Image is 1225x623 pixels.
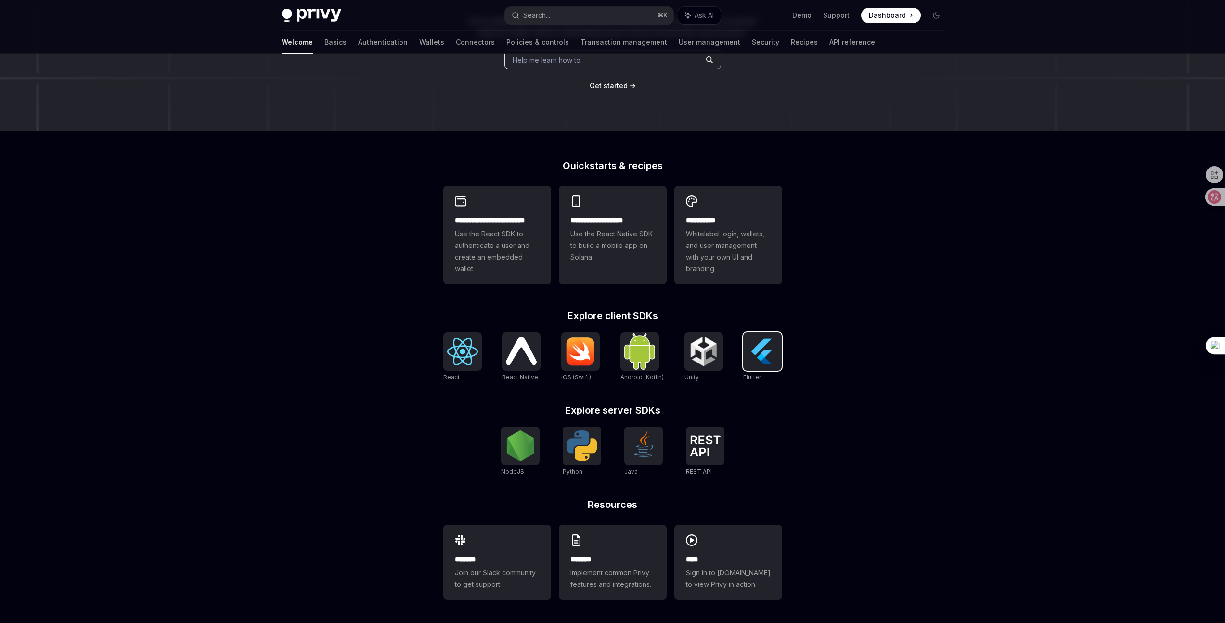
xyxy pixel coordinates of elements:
a: FlutterFlutter [743,332,782,382]
img: iOS (Swift) [565,337,596,366]
span: REST API [686,468,712,475]
span: Flutter [743,374,761,381]
span: Android (Kotlin) [620,374,664,381]
span: Java [624,468,638,475]
span: Use the React SDK to authenticate a user and create an embedded wallet. [455,228,540,274]
img: Unity [688,336,719,367]
a: Android (Kotlin)Android (Kotlin) [620,332,664,382]
a: **** **** **** ***Use the React Native SDK to build a mobile app on Solana. [559,186,667,284]
a: Connectors [456,31,495,54]
a: NodeJSNodeJS [501,427,540,477]
span: Unity [684,374,699,381]
a: Wallets [419,31,444,54]
span: NodeJS [501,468,524,475]
button: Toggle dark mode [928,8,944,23]
img: React [447,338,478,365]
a: Basics [324,31,347,54]
span: iOS (Swift) [561,374,591,381]
button: Search...⌘K [505,7,673,24]
span: Help me learn how to… [513,55,586,65]
img: Python [567,430,597,461]
span: ⌘ K [658,12,668,19]
a: ReactReact [443,332,482,382]
a: **** *****Whitelabel login, wallets, and user management with your own UI and branding. [674,186,782,284]
div: Search... [523,10,550,21]
span: React Native [502,374,538,381]
a: Get started [590,81,628,91]
a: Welcome [282,31,313,54]
img: NodeJS [505,430,536,461]
span: Sign in to [DOMAIN_NAME] to view Privy in action. [686,567,771,590]
a: PythonPython [563,427,601,477]
a: Support [823,11,850,20]
h2: Quickstarts & recipes [443,161,782,170]
img: Flutter [747,336,778,367]
span: Use the React Native SDK to build a mobile app on Solana. [570,228,655,263]
span: Dashboard [869,11,906,20]
img: Java [628,430,659,461]
a: Demo [792,11,812,20]
a: React NativeReact Native [502,332,541,382]
img: React Native [506,337,537,365]
a: Security [752,31,779,54]
a: Authentication [358,31,408,54]
img: Android (Kotlin) [624,333,655,369]
span: Join our Slack community to get support. [455,567,540,590]
a: **** **Join our Slack community to get support. [443,525,551,600]
a: UnityUnity [684,332,723,382]
button: Ask AI [678,7,721,24]
a: ****Sign in to [DOMAIN_NAME] to view Privy in action. [674,525,782,600]
a: API reference [829,31,875,54]
a: REST APIREST API [686,427,724,477]
a: JavaJava [624,427,663,477]
img: dark logo [282,9,341,22]
span: Implement common Privy features and integrations. [570,567,655,590]
a: Recipes [791,31,818,54]
span: Python [563,468,582,475]
span: Ask AI [695,11,714,20]
a: User management [679,31,740,54]
h2: Explore client SDKs [443,311,782,321]
img: REST API [690,435,721,456]
a: iOS (Swift)iOS (Swift) [561,332,600,382]
span: Get started [590,81,628,90]
span: Whitelabel login, wallets, and user management with your own UI and branding. [686,228,771,274]
h2: Explore server SDKs [443,405,782,415]
a: Policies & controls [506,31,569,54]
span: React [443,374,460,381]
a: Dashboard [861,8,921,23]
a: **** **Implement common Privy features and integrations. [559,525,667,600]
h2: Resources [443,500,782,509]
a: Transaction management [580,31,667,54]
